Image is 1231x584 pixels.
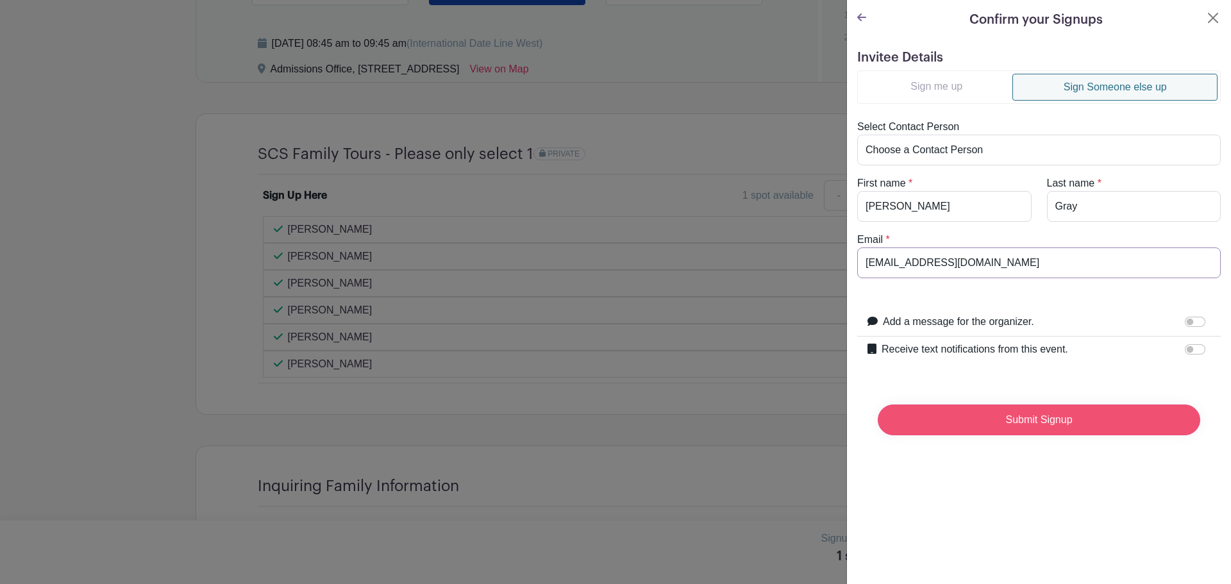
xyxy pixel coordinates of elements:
h5: Confirm your Signups [969,10,1103,29]
a: Sign me up [860,74,1012,99]
a: Sign Someone else up [1012,74,1218,101]
label: Receive text notifications from this event. [882,342,1068,357]
label: Select Contact Person [857,119,959,135]
button: Close [1205,10,1221,26]
label: Email [857,232,883,247]
input: Submit Signup [878,405,1200,435]
h5: Invitee Details [857,50,1221,65]
label: Add a message for the organizer. [883,314,1034,330]
label: First name [857,176,906,191]
label: Last name [1047,176,1095,191]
